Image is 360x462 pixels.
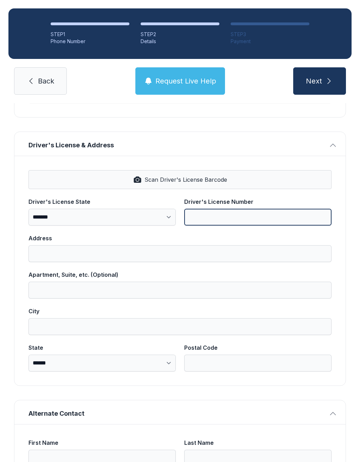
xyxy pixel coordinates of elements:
[51,31,129,38] div: STEP 1
[141,38,219,45] div: Details
[231,38,309,45] div: Payment
[51,38,129,45] div: Phone Number
[28,270,332,279] div: Apartment, Suite, etc. (Optional)
[184,438,332,447] div: Last Name
[14,132,346,156] button: Driver's License & Address
[28,234,332,242] div: Address
[28,197,176,206] div: Driver's License State
[28,318,332,335] input: City
[28,355,176,371] select: State
[231,31,309,38] div: STEP 3
[28,409,326,419] span: Alternate Contact
[184,209,332,226] input: Driver's License Number
[28,209,176,226] select: Driver's License State
[141,31,219,38] div: STEP 2
[14,400,346,424] button: Alternate Contact
[38,76,54,86] span: Back
[28,307,332,315] div: City
[28,282,332,299] input: Apartment, Suite, etc. (Optional)
[184,355,332,371] input: Postal Code
[155,76,216,86] span: Request Live Help
[306,76,322,86] span: Next
[144,175,227,184] span: Scan Driver's License Barcode
[28,245,332,262] input: Address
[28,343,176,352] div: State
[28,140,326,150] span: Driver's License & Address
[184,343,332,352] div: Postal Code
[184,197,332,206] div: Driver's License Number
[28,438,176,447] div: First Name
